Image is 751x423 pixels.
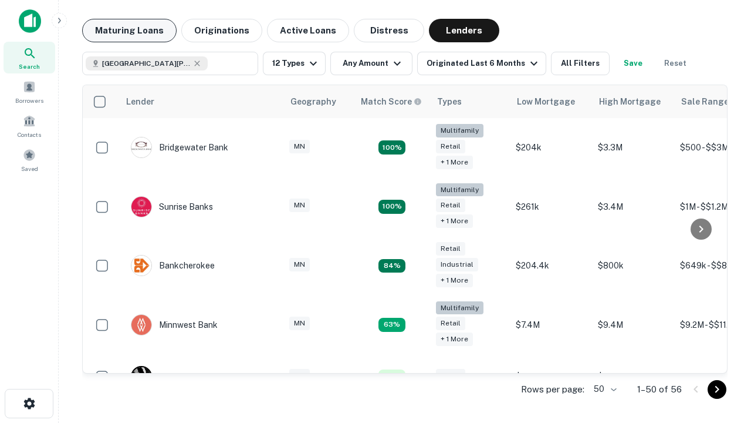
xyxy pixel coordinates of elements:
[436,242,465,256] div: Retail
[4,42,55,73] a: Search
[510,177,592,237] td: $261k
[131,197,151,217] img: picture
[592,118,674,177] td: $3.3M
[361,95,422,108] div: Capitalize uses an advanced AI algorithm to match your search with the best lender. The match sco...
[4,76,55,108] a: Borrowers
[131,256,151,276] img: picture
[19,9,41,33] img: capitalize-icon.png
[4,144,55,176] a: Saved
[436,274,473,287] div: + 1 more
[263,52,326,75] button: 12 Types
[430,85,510,118] th: Types
[378,140,405,155] div: Matching Properties: 17, hasApolloMatch: undefined
[131,196,213,217] div: Sunrise Banks
[102,58,190,69] span: [GEOGRAPHIC_DATA][PERSON_NAME], [GEOGRAPHIC_DATA], [GEOGRAPHIC_DATA]
[592,354,674,399] td: $25k
[131,255,215,276] div: Bankcherokee
[592,236,674,296] td: $800k
[4,110,55,142] a: Contacts
[131,366,228,387] div: [PERSON_NAME]
[131,314,218,335] div: Minnwest Bank
[657,52,694,75] button: Reset
[510,236,592,296] td: $204.4k
[510,85,592,118] th: Low Mortgage
[131,315,151,335] img: picture
[510,354,592,399] td: $25k
[289,369,310,382] div: MN
[436,301,483,315] div: Multifamily
[429,19,499,42] button: Lenders
[290,95,336,109] div: Geography
[436,199,465,212] div: Retail
[361,95,420,108] h6: Match Score
[614,52,652,75] button: Save your search to get updates of matches that match your search criteria.
[436,333,473,346] div: + 1 more
[15,96,43,105] span: Borrowers
[21,164,38,173] span: Saved
[126,95,154,109] div: Lender
[437,95,462,109] div: Types
[551,52,610,75] button: All Filters
[436,214,473,228] div: + 1 more
[436,258,478,271] div: Industrial
[436,124,483,137] div: Multifamily
[289,317,310,330] div: MN
[592,85,674,118] th: High Mortgage
[354,85,430,118] th: Capitalize uses an advanced AI algorithm to match your search with the best lender. The match sco...
[436,317,465,330] div: Retail
[436,369,465,382] div: Retail
[378,370,405,384] div: Matching Properties: 5, hasApolloMatch: undefined
[681,95,729,109] div: Sale Range
[131,137,228,158] div: Bridgewater Bank
[708,380,726,399] button: Go to next page
[521,382,584,397] p: Rows per page:
[427,56,541,70] div: Originated Last 6 Months
[131,137,151,157] img: picture
[637,382,682,397] p: 1–50 of 56
[119,85,283,118] th: Lender
[82,19,177,42] button: Maturing Loans
[378,318,405,332] div: Matching Properties: 6, hasApolloMatch: undefined
[283,85,354,118] th: Geography
[592,177,674,237] td: $3.4M
[436,183,483,197] div: Multifamily
[592,296,674,355] td: $9.4M
[436,140,465,153] div: Retail
[417,52,546,75] button: Originated Last 6 Months
[19,62,40,71] span: Search
[436,156,473,169] div: + 1 more
[289,199,310,212] div: MN
[510,296,592,355] td: $7.4M
[330,52,412,75] button: Any Amount
[135,371,148,383] p: G H
[517,95,575,109] div: Low Mortgage
[599,95,661,109] div: High Mortgage
[289,140,310,153] div: MN
[181,19,262,42] button: Originations
[589,381,618,398] div: 50
[378,200,405,214] div: Matching Properties: 11, hasApolloMatch: undefined
[510,118,592,177] td: $204k
[267,19,349,42] button: Active Loans
[18,130,41,139] span: Contacts
[692,291,751,348] iframe: Chat Widget
[354,19,424,42] button: Distress
[289,258,310,271] div: MN
[378,259,405,273] div: Matching Properties: 8, hasApolloMatch: undefined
